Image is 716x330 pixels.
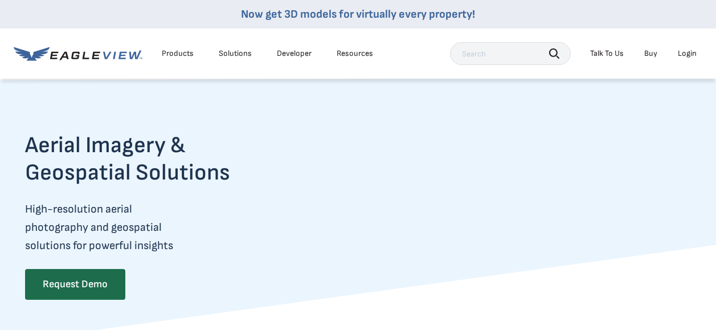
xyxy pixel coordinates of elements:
div: Login [678,48,697,59]
a: Request Demo [25,269,125,300]
div: Products [162,48,194,59]
div: Resources [337,48,373,59]
a: Buy [644,48,657,59]
div: Solutions [219,48,252,59]
div: Talk To Us [590,48,624,59]
input: Search [450,42,571,65]
h2: Aerial Imagery & Geospatial Solutions [25,132,275,186]
a: Developer [277,48,312,59]
p: High-resolution aerial photography and geospatial solutions for powerful insights [25,200,275,255]
a: Now get 3D models for virtually every property! [241,7,475,21]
